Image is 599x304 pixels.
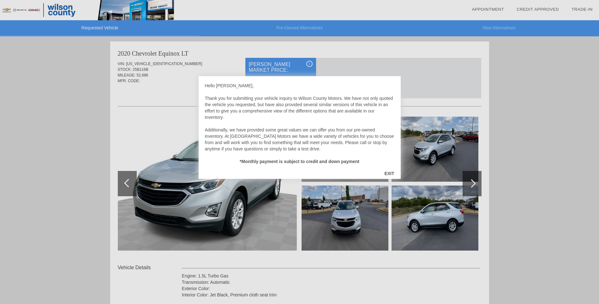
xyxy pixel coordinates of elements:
[572,7,593,12] a: Trade-In
[378,164,400,183] div: EXIT
[472,7,504,12] a: Appointment
[517,7,559,12] a: Credit Approved
[205,82,394,165] div: Hello [PERSON_NAME], Thank you for submitting your vehicle inquiry to Wilson County Motors. We ha...
[240,159,359,164] b: *Monthly payment is subject to credit and down payment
